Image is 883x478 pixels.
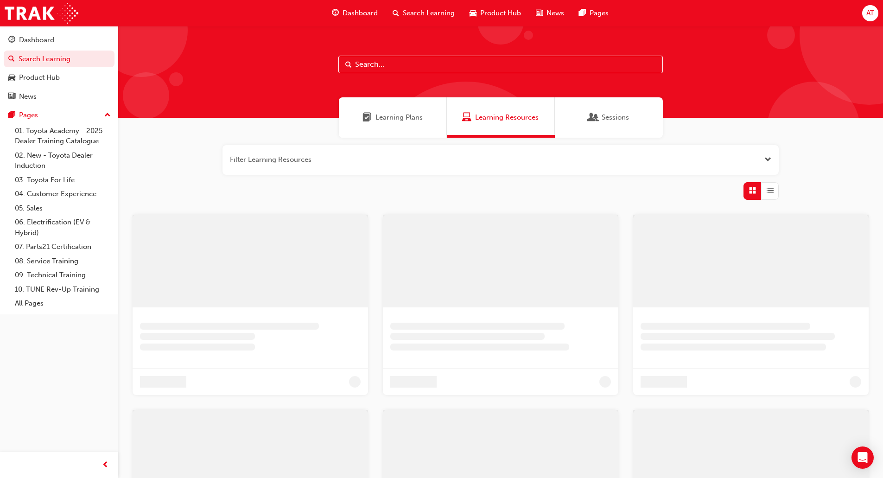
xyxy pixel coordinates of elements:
[4,30,114,107] button: DashboardSearch LearningProduct HubNews
[11,201,114,216] a: 05. Sales
[11,240,114,254] a: 07. Parts21 Certification
[343,8,378,19] span: Dashboard
[11,296,114,311] a: All Pages
[4,88,114,105] a: News
[480,8,521,19] span: Product Hub
[5,3,78,24] img: Trak
[19,35,54,45] div: Dashboard
[324,4,385,23] a: guage-iconDashboard
[403,8,455,19] span: Search Learning
[8,93,15,101] span: news-icon
[590,8,609,19] span: Pages
[555,97,663,138] a: SessionsSessions
[19,91,37,102] div: News
[602,112,629,123] span: Sessions
[4,32,114,49] a: Dashboard
[764,154,771,165] button: Open the filter
[749,185,756,196] span: Grid
[332,7,339,19] span: guage-icon
[11,148,114,173] a: 02. New - Toyota Dealer Induction
[589,112,598,123] span: Sessions
[19,110,38,121] div: Pages
[462,4,528,23] a: car-iconProduct Hub
[11,173,114,187] a: 03. Toyota For Life
[8,111,15,120] span: pages-icon
[470,7,476,19] span: car-icon
[11,254,114,268] a: 08. Service Training
[11,282,114,297] a: 10. TUNE Rev-Up Training
[546,8,564,19] span: News
[102,459,109,471] span: prev-icon
[11,215,114,240] a: 06. Electrification (EV & Hybrid)
[4,69,114,86] a: Product Hub
[462,112,471,123] span: Learning Resources
[375,112,423,123] span: Learning Plans
[11,187,114,201] a: 04. Customer Experience
[385,4,462,23] a: search-iconSearch Learning
[393,7,399,19] span: search-icon
[862,5,878,21] button: AT
[8,74,15,82] span: car-icon
[11,268,114,282] a: 09. Technical Training
[767,185,774,196] span: List
[19,72,60,83] div: Product Hub
[4,107,114,124] button: Pages
[528,4,572,23] a: news-iconNews
[8,36,15,45] span: guage-icon
[579,7,586,19] span: pages-icon
[345,59,352,70] span: Search
[572,4,616,23] a: pages-iconPages
[866,8,874,19] span: AT
[4,51,114,68] a: Search Learning
[447,97,555,138] a: Learning ResourcesLearning Resources
[362,112,372,123] span: Learning Plans
[536,7,543,19] span: news-icon
[339,97,447,138] a: Learning PlansLearning Plans
[104,109,111,121] span: up-icon
[851,446,874,469] div: Open Intercom Messenger
[11,124,114,148] a: 01. Toyota Academy - 2025 Dealer Training Catalogue
[8,55,15,64] span: search-icon
[338,56,663,73] input: Search...
[475,112,539,123] span: Learning Resources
